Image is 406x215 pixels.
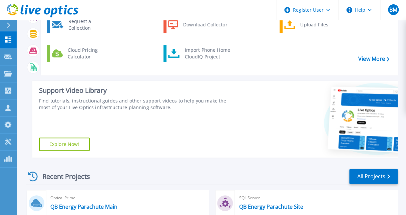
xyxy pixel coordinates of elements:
div: Upload Files [297,18,346,31]
div: Recent Projects [26,168,99,185]
a: Explore Now! [39,138,90,151]
div: Request a Collection [65,18,114,31]
a: Request a Collection [47,16,115,33]
a: Upload Files [280,16,348,33]
a: Download Collector [163,16,232,33]
a: View More [358,56,389,62]
span: BM [389,7,397,12]
a: All Projects [349,169,398,184]
div: Support Video Library [39,86,229,95]
div: Download Collector [180,18,230,31]
span: Optical Prime [50,194,205,202]
div: Import Phone Home CloudIQ Project [181,47,233,60]
a: QB Energy Parachute Main [50,203,117,210]
div: Cloud Pricing Calculator [64,47,114,60]
a: Cloud Pricing Calculator [47,45,115,62]
div: Find tutorials, instructional guides and other support videos to help you make the most of your L... [39,97,229,111]
a: QB Energy Parachute Site [239,203,303,210]
span: SQL Server [239,194,394,202]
